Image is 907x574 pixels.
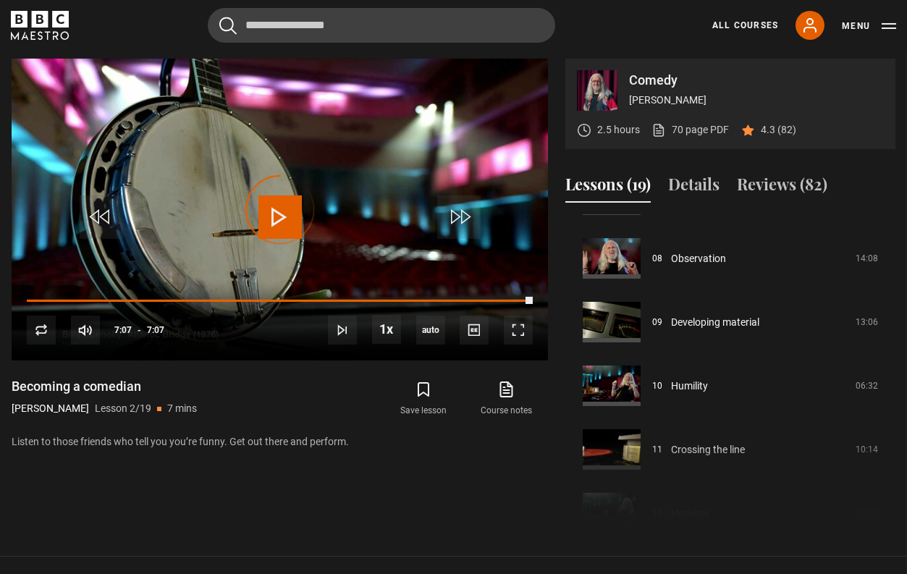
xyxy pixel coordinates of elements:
button: Save lesson [382,378,465,420]
p: Comedy [629,74,884,87]
span: 7:07 [114,317,132,343]
div: Current quality: 720p [416,316,445,345]
a: Humility [671,379,708,394]
a: Observation [671,251,726,266]
button: Lessons (19) [565,172,651,203]
span: 7:07 [147,317,164,343]
p: 2.5 hours [597,122,640,138]
p: [PERSON_NAME] [629,93,884,108]
button: Mute [71,316,100,345]
p: 7 mins [167,401,197,416]
a: 70 page PDF [651,122,729,138]
button: Reviews (82) [737,172,827,203]
span: auto [416,316,445,345]
svg: BBC Maestro [11,11,69,40]
input: Search [208,8,555,43]
button: Replay [27,316,56,345]
span: - [138,325,141,335]
button: Playback Rate [372,315,401,344]
button: Submit the search query [219,17,237,35]
p: Lesson 2/19 [95,401,151,416]
button: Fullscreen [504,316,533,345]
button: Captions [460,316,489,345]
div: Progress Bar [27,300,533,303]
h1: Becoming a comedian [12,378,197,395]
button: Toggle navigation [842,19,896,33]
p: 4.3 (82) [761,122,796,138]
a: All Courses [712,19,778,32]
button: Next Lesson [328,316,357,345]
p: Listen to those friends who tell you you’re funny. Get out there and perform. [12,434,548,450]
a: Developing material [671,315,759,330]
a: Course notes [465,378,548,420]
video-js: Video Player [12,59,548,360]
button: Details [668,172,720,203]
p: [PERSON_NAME] [12,401,89,416]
